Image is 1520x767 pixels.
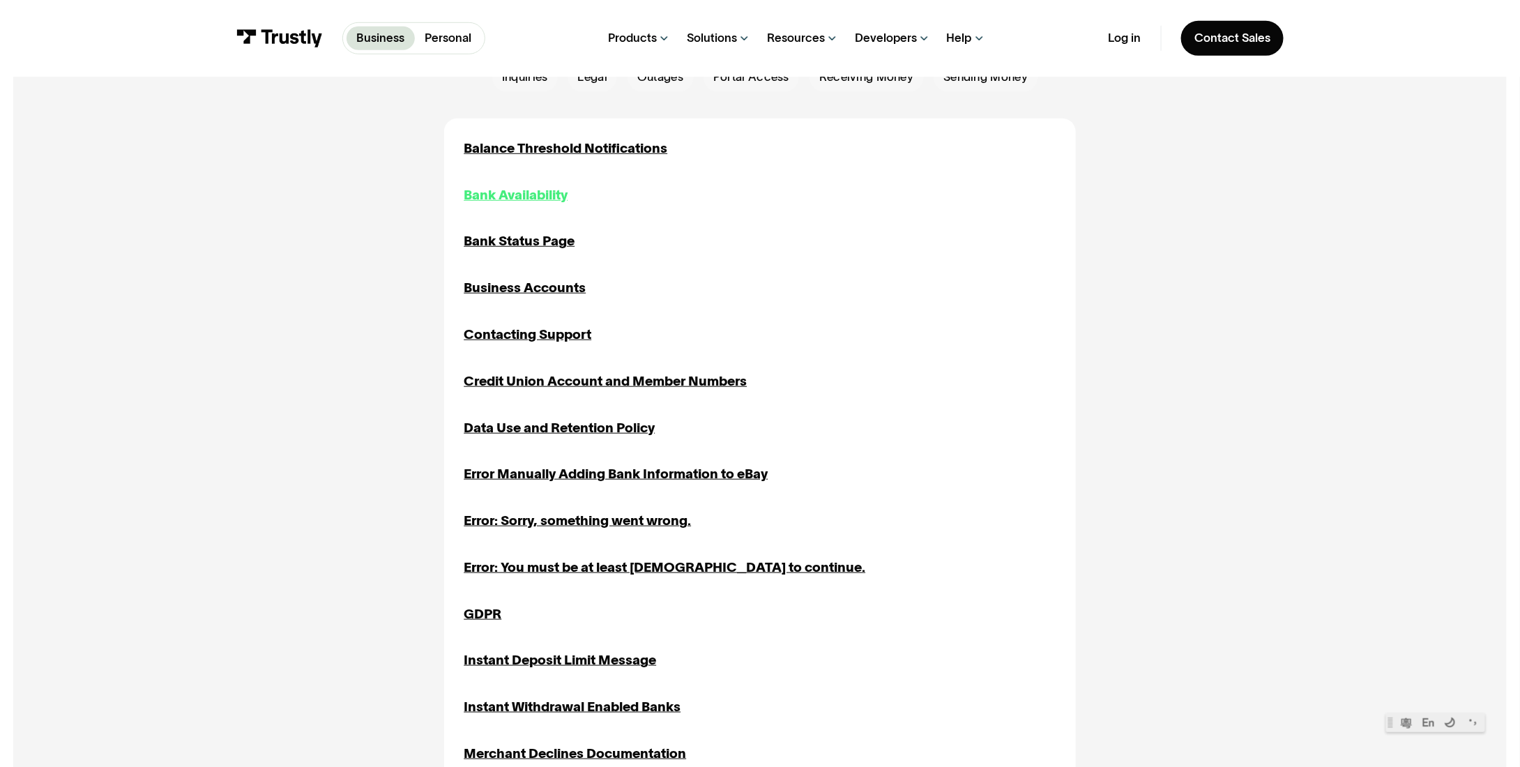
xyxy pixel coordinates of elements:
a: Error: You must be at least [DEMOGRAPHIC_DATA] to continue. [464,558,865,578]
a: Balance Threshold Notifications [464,139,667,159]
a: Bank Status Page [464,231,575,252]
a: Instant Withdrawal Enabled Banks [464,697,681,717]
span: Outages [637,69,683,86]
a: Business [347,26,415,51]
div: Resources [767,31,825,46]
span: Inquiries [502,69,548,86]
a: Bank Availability [464,185,568,206]
a: Personal [415,26,482,51]
div: Solutions [687,31,737,46]
a: Business Accounts [464,278,586,298]
img: Trustly Logo [236,29,323,47]
span: Legal [578,69,608,86]
span: Sending Money [943,69,1028,86]
div: Contact Sales [1194,31,1270,46]
p: Personal [425,29,471,47]
a: Data Use and Retention Policy [464,418,655,439]
span: Portal Access [713,69,789,86]
a: Credit Union Account and Member Numbers [464,372,747,392]
span: Receiving Money [819,69,913,86]
a: Contact Sales [1181,21,1284,56]
a: Merchant Declines Documentation [464,744,686,764]
a: Log in [1108,31,1141,46]
a: Instant Deposit Limit Message [464,651,656,671]
div: Products [608,31,657,46]
a: Contacting Support [464,325,591,345]
div: Developers [855,31,917,46]
a: Error: Sorry, something went wrong. [464,511,691,531]
div: Help [947,31,972,46]
a: Error Manually Adding Bank Information to eBay [464,464,768,485]
p: Business [356,29,404,47]
a: GDPR [464,605,501,625]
